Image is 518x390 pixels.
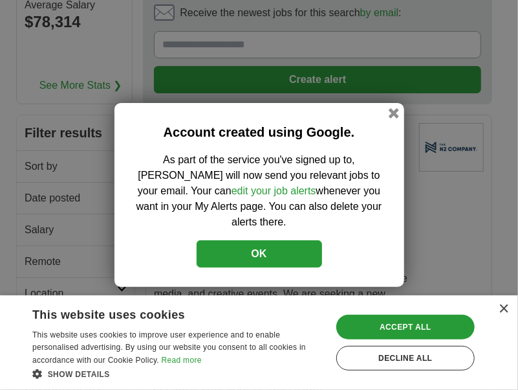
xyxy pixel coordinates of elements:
[336,346,475,371] div: Decline all
[32,330,306,365] span: This website uses cookies to improve user experience and to enable personalised advertising. By u...
[48,370,110,379] span: Show details
[232,185,316,196] a: edit your job alerts
[32,367,323,380] div: Show details
[162,356,202,365] a: Read more, opens a new window
[134,122,385,142] h2: Account created using Google.
[32,303,290,323] div: This website uses cookies
[499,304,508,314] div: Close
[134,152,385,230] p: As part of the service you've signed up to, [PERSON_NAME] will now send you relevant jobs to your...
[197,240,322,268] button: OK
[336,315,475,339] div: Accept all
